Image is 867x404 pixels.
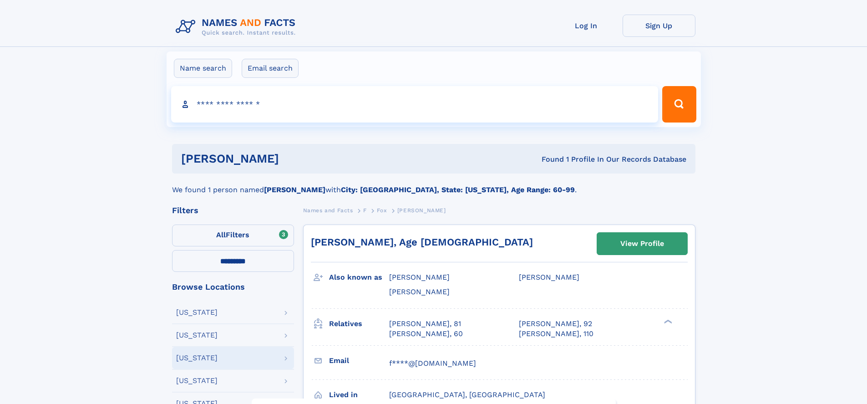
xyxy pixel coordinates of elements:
a: Log In [550,15,623,37]
span: All [216,230,226,239]
h1: [PERSON_NAME] [181,153,411,164]
div: Found 1 Profile In Our Records Database [410,154,686,164]
a: Sign Up [623,15,695,37]
div: [US_STATE] [176,377,218,384]
div: We found 1 person named with . [172,174,695,195]
span: [GEOGRAPHIC_DATA], [GEOGRAPHIC_DATA] [389,390,545,399]
h3: Also known as [329,270,389,285]
h3: Email [329,353,389,368]
div: View Profile [620,233,664,254]
span: [PERSON_NAME] [397,207,446,214]
div: [US_STATE] [176,354,218,362]
b: [PERSON_NAME] [264,185,325,194]
a: [PERSON_NAME], 92 [519,319,592,329]
button: Search Button [662,86,696,123]
div: [US_STATE] [176,332,218,339]
a: [PERSON_NAME], 60 [389,329,463,339]
h3: Lived in [329,387,389,403]
span: [PERSON_NAME] [389,273,450,281]
a: F [363,205,367,216]
a: View Profile [597,233,687,255]
h3: Relatives [329,316,389,332]
img: Logo Names and Facts [172,15,303,39]
label: Name search [174,59,232,78]
span: F [363,207,367,214]
span: [PERSON_NAME] [519,273,579,281]
div: [US_STATE] [176,309,218,316]
label: Filters [172,225,294,246]
div: Filters [172,206,294,215]
a: Names and Facts [303,205,353,216]
a: Fox [377,205,387,216]
label: Email search [242,59,299,78]
a: [PERSON_NAME], 81 [389,319,461,329]
input: search input [171,86,659,123]
span: Fox [377,207,387,214]
a: [PERSON_NAME], 110 [519,329,593,339]
b: City: [GEOGRAPHIC_DATA], State: [US_STATE], Age Range: 60-99 [341,185,575,194]
a: [PERSON_NAME], Age [DEMOGRAPHIC_DATA] [311,236,533,248]
div: ❯ [662,318,673,324]
div: Browse Locations [172,283,294,291]
span: [PERSON_NAME] [389,287,450,296]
